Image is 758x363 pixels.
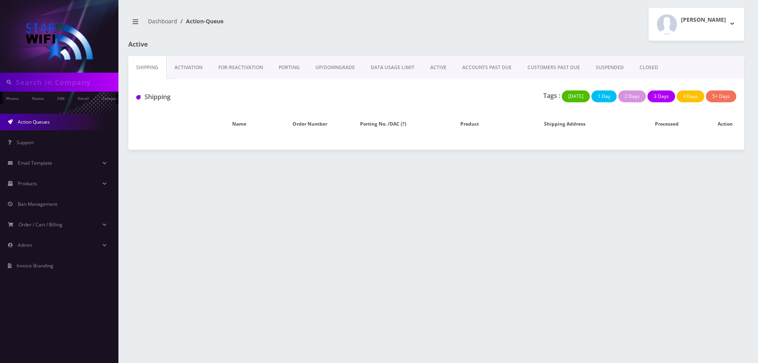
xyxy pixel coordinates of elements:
h2: [PERSON_NAME] [681,17,726,23]
h1: Active [128,41,326,48]
button: 2 Days [618,90,646,102]
a: ACTIVE [422,56,454,79]
span: Order / Cart / Billing [19,221,62,228]
a: SUSPENDED [588,56,632,79]
span: Invoice Branding [17,262,53,269]
a: Phone [2,92,23,104]
a: SIM [53,92,68,104]
th: Product [436,113,503,135]
a: PORTING [271,56,308,79]
button: [DATE] [562,90,590,102]
button: 5+ Days [706,90,736,102]
span: Action Queues [18,118,50,125]
li: Action-Queue [177,17,223,25]
p: Tags : [543,91,560,100]
span: Admin [18,242,32,248]
a: FOR-REActivation [210,56,271,79]
a: DATA USAGE LIMIT [363,56,422,79]
a: Shipping [128,56,167,79]
a: Dashboard [148,17,177,25]
a: CLOSED [632,56,666,79]
button: [PERSON_NAME] [649,8,744,41]
button: 3 Days [647,90,675,102]
img: StarWiFi [24,21,95,61]
th: Porting No. /DAC (?) [356,113,436,135]
th: Shipping Address [503,113,627,135]
span: Products [18,180,37,187]
th: Processed [627,113,706,135]
th: Action [706,113,744,135]
a: CUSTOMERS PAST DUE [520,56,588,79]
span: Ban Management [18,201,57,207]
a: Company [98,92,125,104]
h1: Shipping [136,93,328,101]
a: Activation [167,56,210,79]
span: Support [17,139,34,146]
a: UP/DOWNGRADE [308,56,363,79]
th: Order Number [289,113,356,135]
img: Shipping [136,95,141,100]
a: Email [74,92,93,104]
a: Name [28,92,48,104]
a: ACCOUNTS PAST DUE [454,56,520,79]
th: Name [190,113,289,135]
nav: breadcrumb [128,13,430,36]
span: Email Template [18,160,52,166]
button: 1 Day [591,90,617,102]
input: Search in Company [16,75,116,90]
button: 4 Days [677,90,704,102]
